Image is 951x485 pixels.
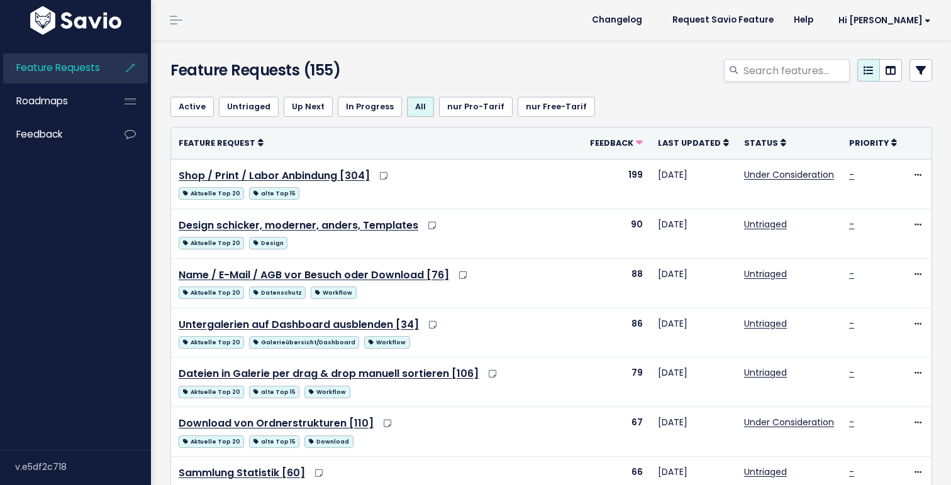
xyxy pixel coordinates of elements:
[744,317,787,330] a: Untriaged
[170,59,412,82] h4: Feature Requests (155)
[849,168,854,181] a: -
[3,87,104,116] a: Roadmaps
[179,317,419,332] a: Untergalerien auf Dashboard ausblenden [34]
[179,185,244,200] a: Aktuelle Top 20
[582,258,650,308] td: 88
[650,159,737,209] td: [DATE]
[179,268,449,282] a: Name / E-Mail / AGB vor Besuch oder Download [76]
[16,94,68,107] span: Roadmaps
[650,258,737,308] td: [DATE]
[249,237,287,249] span: Design
[249,336,359,349] span: Galerieübersicht/Dashboard
[744,138,778,148] span: Status
[179,366,479,381] a: Dateien in Galerie per drag & drop manuell sortieren [106]
[311,286,356,299] span: Workflow
[304,383,350,399] a: Workflow
[249,386,299,398] span: alte Top 15
[662,11,784,30] a: Request Savio Feature
[179,466,305,480] a: Sammlung Statistik [60]
[744,218,787,231] a: Untriaged
[582,407,650,457] td: 67
[849,138,889,148] span: Priority
[742,59,850,82] input: Search features...
[219,97,279,117] a: Untriaged
[15,450,151,483] div: v.e5df2c718
[744,268,787,280] a: Untriaged
[179,168,370,183] a: Shop / Print / Labor Anbindung [304]
[364,334,409,349] a: Workflow
[179,433,244,449] a: Aktuelle Top 20
[179,435,244,448] span: Aktuelle Top 20
[744,168,834,181] a: Under Consideration
[179,383,244,399] a: Aktuelle Top 20
[179,386,244,398] span: Aktuelle Top 20
[179,234,244,250] a: Aktuelle Top 20
[179,336,244,349] span: Aktuelle Top 20
[582,357,650,407] td: 79
[3,120,104,149] a: Feedback
[284,97,333,117] a: Up Next
[16,128,62,141] span: Feedback
[592,16,642,25] span: Changelog
[179,187,244,200] span: Aktuelle Top 20
[249,383,299,399] a: alte Top 15
[170,97,932,117] ul: Filter feature requests
[249,435,299,448] span: alte Top 15
[249,284,306,300] a: Datenschutz
[179,138,255,148] span: Feature Request
[364,336,409,349] span: Workflow
[849,317,854,330] a: -
[249,234,287,250] a: Design
[744,416,834,428] a: Under Consideration
[518,97,595,117] a: nur Free-Tarif
[304,435,353,448] span: Download
[179,416,374,430] a: Download von Ordnerstrukturen [110]
[849,466,854,478] a: -
[582,159,650,209] td: 199
[744,136,786,149] a: Status
[823,11,941,30] a: Hi [PERSON_NAME]
[838,16,931,25] span: Hi [PERSON_NAME]
[407,97,434,117] a: All
[849,416,854,428] a: -
[249,185,299,200] a: alte Top 15
[590,136,643,149] a: Feedback
[338,97,402,117] a: In Progress
[3,53,104,82] a: Feature Requests
[304,386,350,398] span: Workflow
[658,136,729,149] a: Last Updated
[179,286,244,299] span: Aktuelle Top 20
[311,284,356,300] a: Workflow
[582,308,650,357] td: 86
[179,334,244,349] a: Aktuelle Top 20
[249,187,299,200] span: alte Top 15
[849,366,854,379] a: -
[16,61,100,74] span: Feature Requests
[179,284,244,300] a: Aktuelle Top 20
[744,366,787,379] a: Untriaged
[650,308,737,357] td: [DATE]
[650,357,737,407] td: [DATE]
[784,11,823,30] a: Help
[849,136,897,149] a: Priority
[849,218,854,231] a: -
[27,6,125,35] img: logo-white.9d6f32f41409.svg
[249,334,359,349] a: Galerieübersicht/Dashboard
[179,136,264,149] a: Feature Request
[179,218,418,232] a: Design schicker, moderner, anders, Templates
[849,268,854,280] a: -
[744,466,787,478] a: Untriaged
[249,433,299,449] a: alte Top 15
[582,209,650,258] td: 90
[658,138,721,148] span: Last Updated
[304,433,353,449] a: Download
[179,237,244,249] span: Aktuelle Top 20
[650,209,737,258] td: [DATE]
[590,138,633,148] span: Feedback
[170,97,214,117] a: Active
[650,407,737,457] td: [DATE]
[249,286,306,299] span: Datenschutz
[439,97,513,117] a: nur Pro-Tarif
